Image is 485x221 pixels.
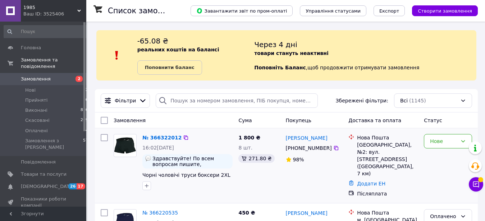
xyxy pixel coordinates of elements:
span: -65.08 ₴ [137,37,168,45]
div: Ваш ID: 3525406 [23,11,86,17]
span: Управління статусами [306,8,361,14]
span: 26 [68,183,77,189]
span: (1145) [409,98,426,103]
b: реальних коштів на балансі [137,47,219,52]
img: :speech_balloon: [145,156,151,161]
input: Пошук за номером замовлення, ПІБ покупця, номером телефону, Email, номером накладної [156,93,317,108]
span: Здравствуйте! По всем вопросам пишите, пожалуйста, на вайбер [PHONE_NUMBER] [PERSON_NAME] [152,156,230,167]
a: [PERSON_NAME] [286,210,328,217]
a: [PERSON_NAME] [286,134,328,142]
a: Фото товару [114,134,137,157]
span: Товари та послуги [21,171,67,178]
a: Додати ЕН [357,181,385,187]
span: 2 [86,87,88,93]
span: 2 [76,76,83,82]
span: Всі [400,97,408,104]
div: Нова Пошта [357,134,418,141]
div: Оплачено [430,212,457,220]
a: № 366322012 [142,135,182,141]
a: № 366220535 [142,210,178,216]
span: Замовлення [114,118,146,123]
span: Замовлення з [PERSON_NAME] [25,138,83,151]
span: Завантажити звіт по пром-оплаті [196,8,287,14]
span: Cума [238,118,252,123]
span: Головна [21,45,41,51]
span: 17 [77,183,85,189]
span: Оплачені [25,128,48,134]
span: 16:02[DATE] [142,145,174,151]
span: Доставка та оплата [348,118,401,123]
span: 870 [81,107,88,114]
span: 269 [81,117,88,124]
div: [PHONE_NUMBER] [284,143,333,153]
button: Експорт [374,5,405,16]
img: :exclamation: [111,50,122,61]
div: [GEOGRAPHIC_DATA], №2: вул. [STREET_ADDRESS] ([GEOGRAPHIC_DATA], 7 км) [357,141,418,177]
span: 57 [83,138,88,151]
b: Поповніть Баланс [254,65,306,70]
span: 4 [86,128,88,134]
span: 1985 [23,4,77,11]
span: Виконані [25,107,47,114]
img: Фото товару [114,137,136,154]
span: 0 [86,97,88,103]
span: Замовлення [21,76,51,82]
button: Завантажити звіт по пром-оплаті [191,5,293,16]
span: Показники роботи компанії [21,196,67,209]
span: Статус [424,118,442,123]
span: Замовлення та повідомлення [21,57,86,70]
span: Повідомлення [21,159,56,165]
a: Чорні чоловічі труси боксери 2XL [142,172,230,178]
a: Створити замовлення [405,8,478,13]
button: Управління статусами [300,5,366,16]
span: 98% [293,157,304,162]
div: Нова Пошта [357,209,418,216]
span: Скасовані [25,117,50,124]
span: Збережені фільтри: [336,97,388,104]
span: 1 800 ₴ [238,135,260,141]
div: 271.80 ₴ [238,154,274,163]
span: Нові [25,87,36,93]
h1: Список замовлень [108,6,181,15]
button: Створити замовлення [412,5,478,16]
span: 450 ₴ [238,210,255,216]
span: Покупець [286,118,311,123]
span: Через 4 дні [254,40,297,49]
button: Чат з покупцем [469,177,483,192]
div: , щоб продовжити отримувати замовлення [254,36,476,75]
div: Післяплата [357,190,418,197]
span: 8 шт. [238,145,252,151]
span: [DEMOGRAPHIC_DATA] [21,183,74,190]
a: Поповнити баланс [137,60,202,75]
div: Нове [430,137,457,145]
span: Експорт [379,8,399,14]
span: Створити замовлення [418,8,472,14]
span: Фільтри [115,97,136,104]
b: Поповнити баланс [145,65,195,70]
span: Прийняті [25,97,47,103]
b: товари стануть неактивні [254,50,329,56]
input: Пошук [4,25,89,38]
